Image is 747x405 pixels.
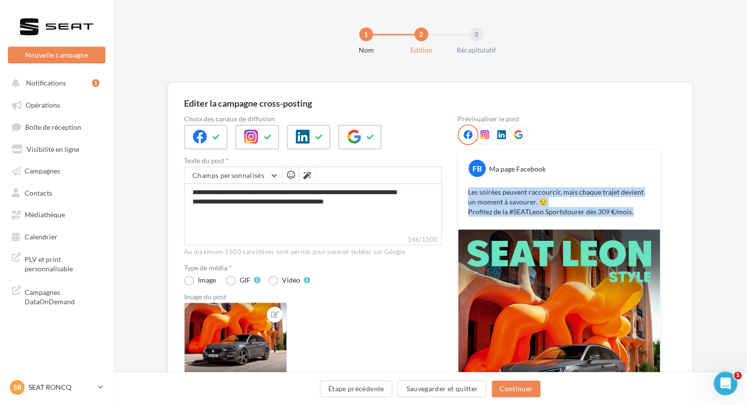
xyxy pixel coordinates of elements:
div: Au maximum 1500 caractères sont permis pour pouvoir publier sur Google [184,248,442,257]
span: Campagnes DataOnDemand [25,286,101,307]
span: Campagnes [25,167,60,175]
div: 1 [359,28,373,41]
div: GIF [240,277,250,284]
div: Edition [390,45,453,55]
span: 1 [734,372,742,379]
button: Étape précédente [320,380,393,397]
div: Récapitulatif [445,45,508,55]
div: Image du post [184,293,442,300]
span: SR [13,382,22,392]
div: 2 [414,28,428,41]
a: Campagnes [6,161,107,179]
p: SEAT RONCQ [29,382,94,392]
label: Choix des canaux de diffusion [184,116,442,122]
div: Prévisualiser le post [458,116,660,122]
a: SR SEAT RONCQ [8,378,105,397]
button: Sauvegarder et quitter [398,380,486,397]
button: Champs personnalisés [185,167,282,184]
div: Ma page Facebook [489,164,546,174]
a: PLV et print personnalisable [6,249,107,278]
a: Opérations [6,95,107,113]
a: Calendrier [6,227,107,245]
div: Vidéo [282,277,300,284]
div: Editer la campagne cross-posting [184,99,312,108]
span: Médiathèque [25,210,65,219]
span: Visibilité en ligne [27,145,79,153]
a: Boîte de réception [6,117,107,136]
button: Nouvelle campagne [8,47,105,63]
a: Visibilité en ligne [6,140,107,157]
iframe: Intercom live chat [714,372,737,395]
button: Notifications 1 [6,74,103,91]
span: PLV et print personnalisable [25,253,101,274]
div: Nom [335,45,398,55]
span: Opérations [26,101,60,109]
div: FB [468,160,486,177]
div: 3 [469,28,483,41]
a: Contacts [6,183,107,201]
span: Champs personnalisés [192,171,264,179]
div: 1 [92,79,99,87]
label: 146/1500 [184,234,442,245]
label: Type de média * [184,264,442,271]
a: Campagnes DataOnDemand [6,282,107,311]
a: Médiathèque [6,205,107,223]
label: Texte du post * [184,157,442,164]
span: Contacts [25,188,52,197]
div: Image [198,277,216,284]
button: Continuer [492,380,540,397]
span: Boîte de réception [25,122,81,131]
p: Les soirées peuvent raccourcir, mais chaque trajet devient un moment à savourer. 😌 Profitez de la... [468,187,650,217]
span: Notifications [26,79,66,87]
span: Calendrier [25,232,58,240]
